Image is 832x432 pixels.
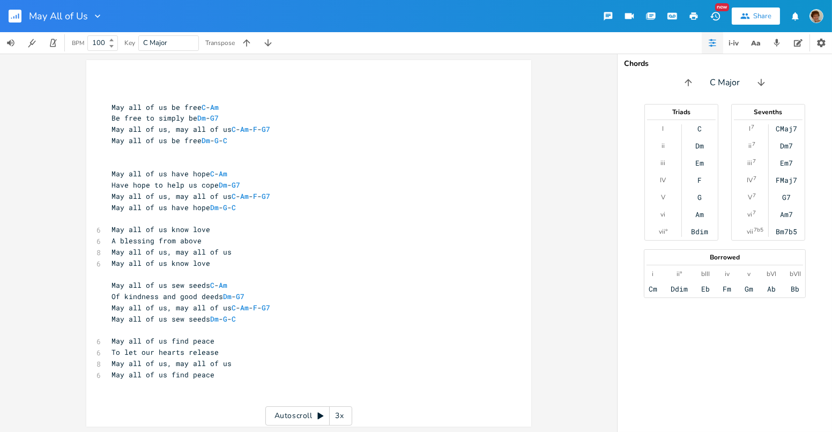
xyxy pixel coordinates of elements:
span: May all of us, may all of us - - - [112,124,271,134]
span: May all of us find peace [112,336,215,346]
div: Am7 [780,210,793,219]
div: Autoscroll [265,406,352,426]
span: G7 [232,180,241,190]
span: May all of us, may all of us [112,359,232,368]
div: F [697,176,702,184]
div: vii° [659,227,667,236]
span: G7 [262,191,271,201]
sup: 7 [753,191,756,200]
div: Em [695,159,704,167]
span: May all of us have hope - [112,169,228,178]
span: May all of us be free - [112,102,219,112]
div: V [661,193,665,202]
span: G [224,203,228,212]
button: New [704,6,726,26]
span: To let our hearts release [112,347,219,357]
span: Be free to simply be - [112,113,219,123]
div: vi [747,210,752,219]
span: Am [241,303,249,312]
div: iii [660,159,665,167]
div: Triads [645,109,718,115]
sup: 7 [753,157,756,166]
div: I [749,124,751,133]
span: Dm [198,113,206,123]
div: Cm [649,285,657,293]
span: G7 [211,113,219,123]
span: Am [219,169,228,178]
div: Gm [745,285,753,293]
div: Bm7b5 [776,227,797,236]
sup: 7 [751,123,754,131]
div: ii [662,141,665,150]
sup: 7b5 [754,226,763,234]
span: F [254,124,258,134]
span: Am [241,191,249,201]
div: Fm [723,285,731,293]
div: ii [748,141,752,150]
div: Dm7 [780,141,793,150]
div: vi [660,210,665,219]
span: May all of us have hope - - [112,203,236,212]
div: i [652,270,654,278]
div: Ab [767,285,776,293]
div: I [662,124,664,133]
span: A blessing from above [112,236,202,245]
sup: 7 [753,208,756,217]
span: Dm [224,292,232,301]
div: Key [124,40,135,46]
span: C [232,303,236,312]
span: F [254,303,258,312]
span: Dm [202,136,211,145]
span: C Major [710,77,740,89]
div: BPM [72,40,84,46]
span: May all of us be free - - [112,136,232,145]
span: C Major [143,38,167,48]
span: May all of us sew seeds - [112,280,232,290]
span: C [211,169,215,178]
div: G [697,193,702,202]
span: F [254,191,258,201]
div: v [747,270,751,278]
span: May all of us find peace [112,370,215,379]
span: G [224,314,228,324]
sup: 7 [752,140,755,148]
div: 3x [330,406,349,426]
div: bIII [701,270,710,278]
div: Transpose [205,40,235,46]
div: G7 [782,193,791,202]
button: Share [732,8,780,25]
div: New [715,3,729,11]
div: Chords [624,60,826,68]
span: G [215,136,219,145]
span: Dm [211,314,219,324]
div: vii [747,227,753,236]
div: iii [747,159,752,167]
span: C [224,136,228,145]
span: C [232,124,236,134]
span: May all of us, may all of us - - - [112,191,271,201]
span: May all of us know love [112,225,211,234]
span: May all of us, may all of us - - - [112,303,271,312]
div: ii° [677,270,682,278]
span: May all of us know love [112,258,211,268]
div: V [748,193,752,202]
div: bVII [790,270,801,278]
span: Am [211,102,219,112]
span: C [211,280,215,290]
span: C [202,102,206,112]
span: May all of us sew seeds - - [112,314,236,324]
div: iv [725,270,730,278]
div: Bb [791,285,799,293]
div: Em7 [780,159,793,167]
span: Dm [219,180,228,190]
div: Eb [701,285,710,293]
div: FMaj7 [776,176,797,184]
span: May All of Us [29,11,88,21]
div: Sevenths [732,109,805,115]
span: C [232,191,236,201]
span: Of kindness and good deeds - [112,292,245,301]
div: Am [695,210,704,219]
span: Dm [211,203,219,212]
div: C [697,124,702,133]
div: IV [747,176,753,184]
